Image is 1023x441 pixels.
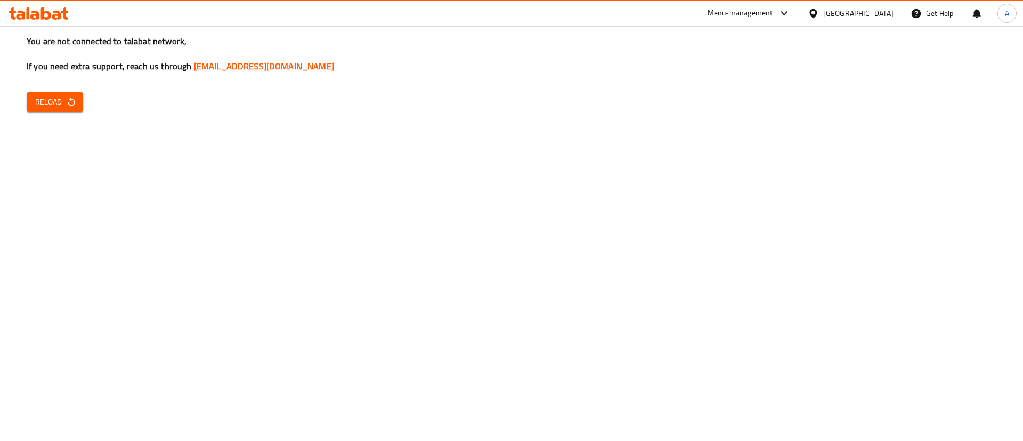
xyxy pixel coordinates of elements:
span: A [1005,7,1009,19]
a: [EMAIL_ADDRESS][DOMAIN_NAME] [194,58,334,74]
button: Reload [27,92,83,112]
span: Reload [35,95,75,109]
div: Menu-management [708,7,773,20]
div: [GEOGRAPHIC_DATA] [823,7,894,19]
h3: You are not connected to talabat network, If you need extra support, reach us through [27,35,996,73]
